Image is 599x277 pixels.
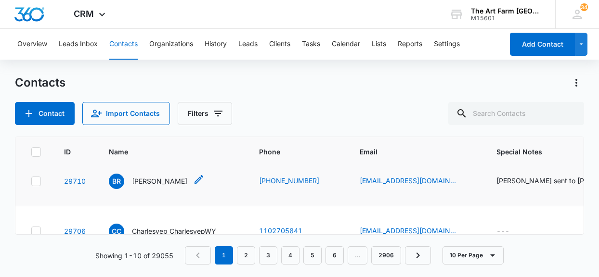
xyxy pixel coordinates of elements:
span: Name [109,147,222,157]
div: Email - gloriaperry1983@nonmigrfml.com - Select to Edit Field [360,226,473,237]
span: Special Notes [496,147,596,157]
span: Email [360,147,459,157]
a: Navigate to contact details page for Brittany Recalde [64,177,86,185]
button: Actions [569,75,584,90]
a: Page 4 [281,246,299,264]
a: [PHONE_NUMBER] [259,176,319,186]
a: 1102705841 [259,226,302,236]
em: 1 [215,246,233,264]
a: [EMAIL_ADDRESS][DOMAIN_NAME] [360,176,456,186]
button: Calendar [332,29,360,60]
a: Page 6 [326,246,344,264]
div: Email - brittanydrecalde@gmail.com - Select to Edit Field [360,176,473,187]
button: Reports [398,29,422,60]
a: Page 2906 [371,246,401,264]
span: BR [109,174,124,189]
span: CC [109,224,124,239]
button: Import Contacts [82,102,170,125]
div: [PERSON_NAME] sent to [PERSON_NAME] [496,176,593,186]
a: Page 3 [259,246,277,264]
span: 34 [580,3,588,11]
span: ID [64,147,72,157]
button: Add Contact [15,102,75,125]
button: Tasks [302,29,320,60]
a: Page 5 [303,246,322,264]
div: account id [471,15,541,22]
button: Clients [269,29,290,60]
div: account name [471,7,541,15]
div: Name - Charlesvep CharlesvepWY - Select to Edit Field [109,224,234,239]
div: Special Notes - - Select to Edit Field [496,226,527,237]
a: Next Page [405,246,431,264]
a: Page 2 [237,246,255,264]
button: History [205,29,227,60]
button: Leads [238,29,258,60]
button: Add Contact [510,33,575,56]
div: Phone - (110) 270-5841 - Select to Edit Field [259,226,320,237]
button: 10 Per Page [443,246,504,264]
button: Overview [17,29,47,60]
nav: Pagination [185,246,431,264]
a: Navigate to contact details page for Charlesvep CharlesvepWY [64,227,86,235]
input: Search Contacts [448,102,584,125]
h1: Contacts [15,76,65,90]
div: Phone - (631) 612-4276 - Select to Edit Field [259,176,337,187]
div: --- [496,226,509,237]
span: CRM [74,9,94,19]
button: Filters [178,102,232,125]
button: Settings [434,29,460,60]
div: Name - Brittany Recalde - Select to Edit Field [109,174,205,189]
div: notifications count [580,3,588,11]
button: Lists [372,29,386,60]
p: [PERSON_NAME] [132,176,187,186]
p: Showing 1-10 of 29055 [95,251,173,261]
button: Leads Inbox [59,29,98,60]
p: Charlesvep CharlesvepWY [132,226,216,236]
button: Contacts [109,29,138,60]
a: [EMAIL_ADDRESS][DOMAIN_NAME] [360,226,456,236]
button: Organizations [149,29,193,60]
span: Phone [259,147,323,157]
